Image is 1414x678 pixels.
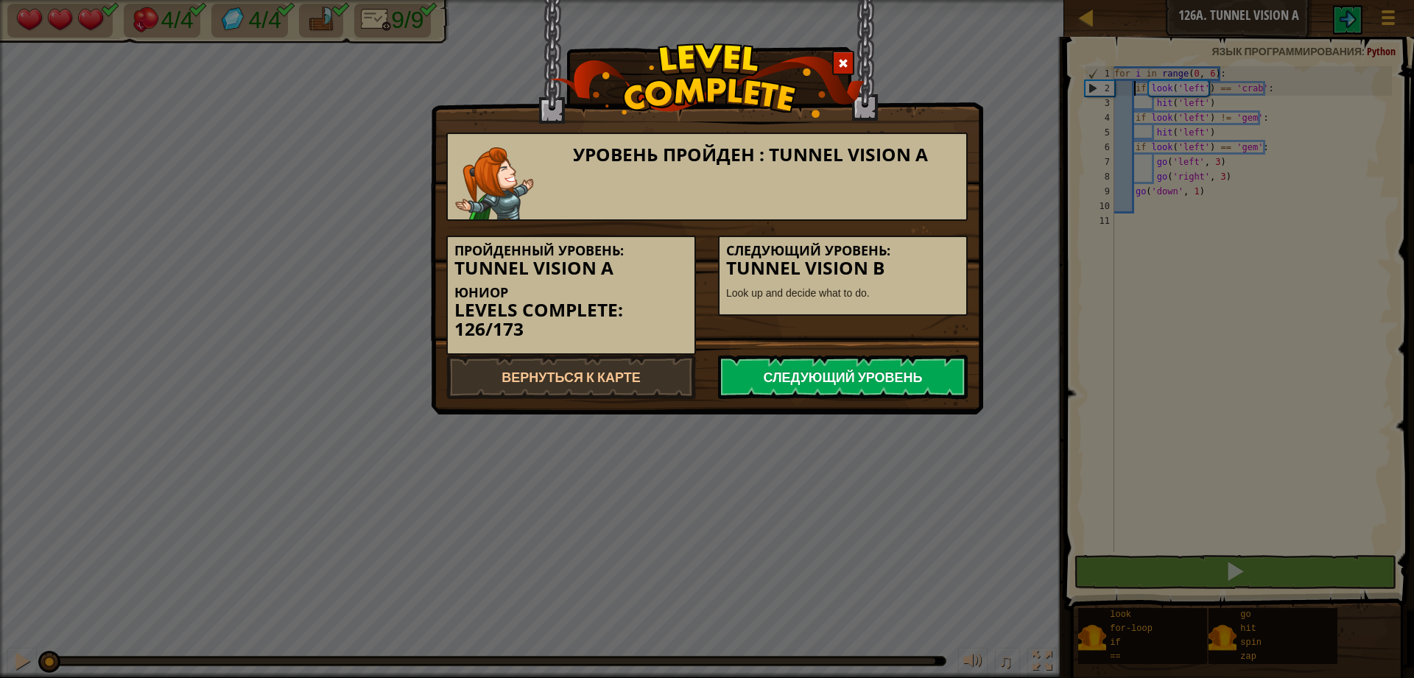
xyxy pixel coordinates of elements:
[726,258,960,278] h3: Tunnel Vision B
[718,355,968,399] a: Следующий уровень
[549,43,865,118] img: level_complete.png
[454,258,688,278] h3: Tunnel Vision A
[454,244,688,258] h5: Пройденный уровень:
[454,300,688,340] h3: Levels Complete: 126/173
[455,147,534,219] img: captain.png
[726,244,960,258] h5: Следующий уровень:
[446,355,696,399] a: Вернуться к карте
[573,145,960,165] h3: Уровень пройден : Tunnel Vision A
[726,286,960,300] p: Look up and decide what to do.
[454,286,688,300] h5: Юниор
